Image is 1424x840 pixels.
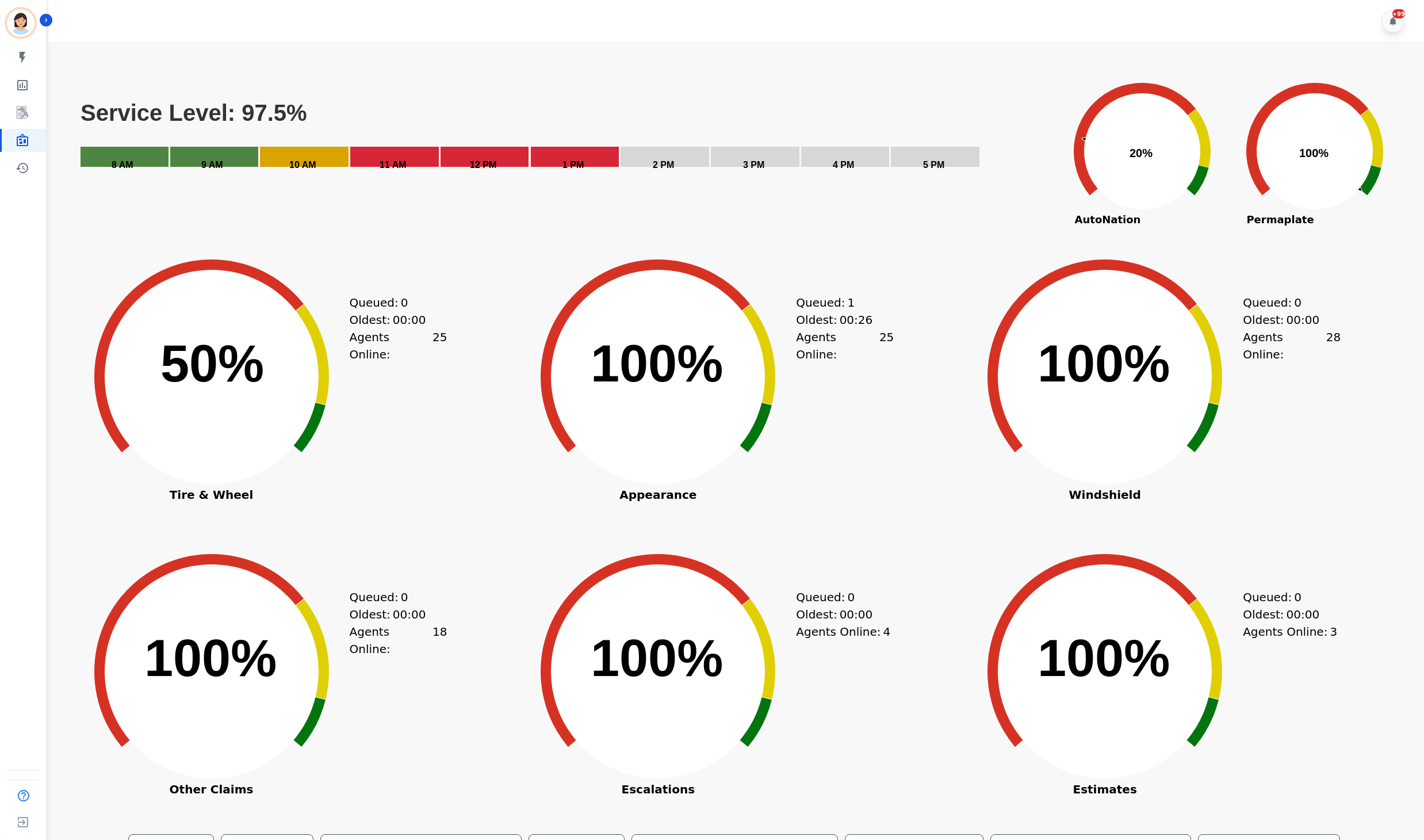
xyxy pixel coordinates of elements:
[401,589,408,606] span: 0
[923,160,944,170] text: 5 PM
[432,623,447,658] span: 18
[1243,589,1329,606] div: Queued:
[1286,311,1319,329] span: 00:00
[1243,329,1341,363] div: Agents Online:
[514,784,802,795] span: Escalations
[350,294,436,311] div: Queued:
[833,160,854,170] text: 4 PM
[1299,147,1329,159] text: 100%
[961,489,1249,501] span: Windshield
[1326,329,1341,363] span: 28
[1294,589,1301,606] span: 0
[79,100,1054,186] svg: Service Level: 97.5%
[1392,9,1405,18] div: +99
[847,294,855,311] span: 1
[1228,212,1332,227] span: Permaplate
[1243,294,1329,311] div: Queued:
[961,784,1249,795] span: Estimates
[470,160,496,170] text: 12 PM
[1330,623,1337,640] span: 3
[840,311,873,329] span: 00:26
[1243,623,1341,640] div: Agents Online:
[1038,629,1170,687] text: 100%
[1038,335,1170,392] text: 100%
[7,9,35,37] img: Bordered avatar
[350,589,436,606] div: Queued:
[562,160,584,170] text: 1 PM
[1130,147,1153,159] text: 20%
[883,623,891,640] span: 4
[1243,606,1329,623] div: Oldest:
[289,160,316,170] text: 10 AM
[847,589,855,606] span: 0
[350,311,436,329] div: Oldest:
[350,329,447,363] div: Agents Online:
[68,784,355,795] span: Other Claims
[432,329,447,363] span: 25
[380,160,407,170] text: 11 AM
[840,606,873,623] span: 00:00
[796,311,882,329] div: Oldest:
[112,160,133,170] text: 8 AM
[879,329,894,363] span: 25
[591,629,723,687] text: 100%
[350,606,436,623] div: Oldest:
[591,335,723,392] text: 100%
[201,160,223,170] text: 9 AM
[350,623,447,658] div: Agents Online:
[796,623,894,640] div: Agents Online:
[1056,212,1159,227] span: AutoNation
[393,606,426,623] span: 00:00
[796,294,882,311] div: Queued:
[81,100,307,125] text: Service Level: 97.5%
[1294,294,1301,311] span: 0
[743,160,764,170] text: 3 PM
[796,329,894,363] div: Agents Online:
[653,160,674,170] text: 2 PM
[796,606,882,623] div: Oldest:
[393,311,426,329] span: 00:00
[160,335,264,392] text: 50%
[144,629,277,687] text: 100%
[514,489,802,501] span: Appearance
[796,589,882,606] div: Queued:
[1243,311,1329,329] div: Oldest:
[1286,606,1319,623] span: 00:00
[401,294,408,311] span: 0
[68,489,355,501] span: Tire & Wheel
